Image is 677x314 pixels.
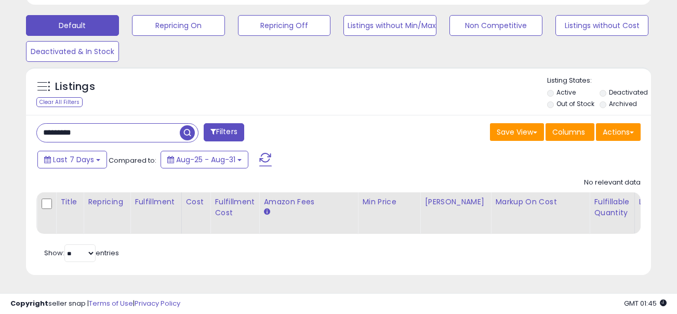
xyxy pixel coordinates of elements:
[135,298,180,308] a: Privacy Policy
[546,123,594,141] button: Columns
[343,15,436,36] button: Listings without Min/Max
[624,298,667,308] span: 2025-09-8 01:45 GMT
[37,151,107,168] button: Last 7 Days
[547,76,651,86] p: Listing States:
[26,15,119,36] button: Default
[490,123,544,141] button: Save View
[263,207,270,217] small: Amazon Fees.
[10,298,48,308] strong: Copyright
[263,197,353,207] div: Amazon Fees
[556,99,594,108] label: Out of Stock
[10,299,180,309] div: seller snap | |
[556,88,576,97] label: Active
[60,197,79,207] div: Title
[44,248,119,258] span: Show: entries
[491,192,590,234] th: The percentage added to the cost of goods (COGS) that forms the calculator for Min & Max prices.
[609,99,637,108] label: Archived
[424,197,486,207] div: [PERSON_NAME]
[362,197,416,207] div: Min Price
[89,298,133,308] a: Terms of Use
[555,15,648,36] button: Listings without Cost
[36,97,83,107] div: Clear All Filters
[215,197,255,218] div: Fulfillment Cost
[176,154,235,165] span: Aug-25 - Aug-31
[53,154,94,165] span: Last 7 Days
[88,197,126,207] div: Repricing
[552,127,585,137] span: Columns
[135,197,177,207] div: Fulfillment
[204,123,244,141] button: Filters
[109,155,156,165] span: Compared to:
[238,15,331,36] button: Repricing Off
[26,41,119,62] button: Deactivated & In Stock
[161,151,248,168] button: Aug-25 - Aug-31
[449,15,542,36] button: Non Competitive
[596,123,641,141] button: Actions
[55,80,95,94] h5: Listings
[495,197,585,207] div: Markup on Cost
[584,178,641,188] div: No relevant data
[186,197,206,207] div: Cost
[609,88,648,97] label: Deactivated
[132,15,225,36] button: Repricing On
[594,197,630,218] div: Fulfillable Quantity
